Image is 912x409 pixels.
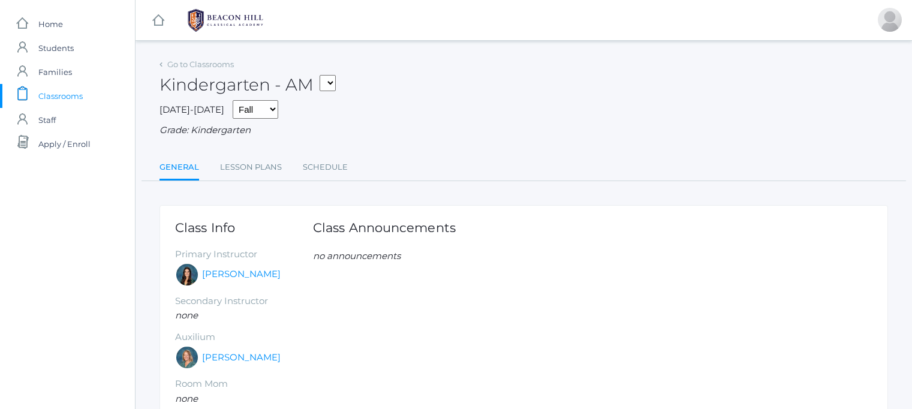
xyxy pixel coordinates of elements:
[220,155,282,179] a: Lesson Plans
[175,309,198,321] em: none
[202,267,281,281] a: [PERSON_NAME]
[159,104,224,115] span: [DATE]-[DATE]
[175,249,313,260] h5: Primary Instructor
[38,132,91,156] span: Apply / Enroll
[159,124,888,137] div: Grade: Kindergarten
[38,36,74,60] span: Students
[175,296,313,306] h5: Secondary Instructor
[159,155,199,181] a: General
[175,393,198,404] em: none
[38,108,56,132] span: Staff
[38,12,63,36] span: Home
[180,5,270,35] img: BHCALogos-05-308ed15e86a5a0abce9b8dd61676a3503ac9727e845dece92d48e8588c001991.png
[38,60,72,84] span: Families
[313,221,456,234] h1: Class Announcements
[878,8,902,32] div: Kate Gregg
[175,345,199,369] div: Maureen Doyle
[175,263,199,287] div: Jordyn Dewey
[175,221,313,234] h1: Class Info
[167,59,234,69] a: Go to Classrooms
[175,332,313,342] h5: Auxilium
[313,250,401,261] em: no announcements
[175,379,313,389] h5: Room Mom
[303,155,348,179] a: Schedule
[202,351,281,365] a: [PERSON_NAME]
[38,84,83,108] span: Classrooms
[159,76,336,94] h2: Kindergarten - AM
